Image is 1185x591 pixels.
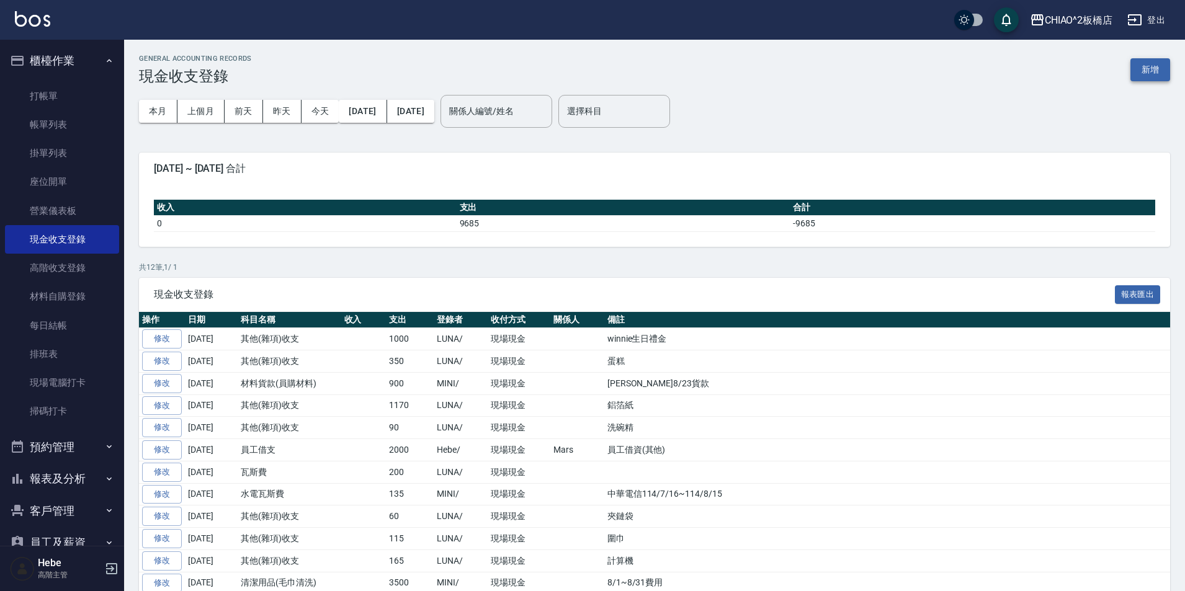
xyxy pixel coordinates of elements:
[550,312,604,328] th: 關係人
[488,439,550,461] td: 現場現金
[142,374,182,393] a: 修改
[185,417,238,439] td: [DATE]
[38,569,101,580] p: 高階主管
[10,556,35,581] img: Person
[1115,285,1161,304] button: 報表匯出
[386,549,434,572] td: 165
[5,368,119,397] a: 現場電腦打卡
[142,529,182,548] a: 修改
[457,215,790,231] td: 9685
[238,312,341,328] th: 科目名稱
[387,100,434,123] button: [DATE]
[225,100,263,123] button: 前天
[5,82,119,110] a: 打帳單
[604,350,1170,373] td: 蛋糕
[457,200,790,216] th: 支出
[142,352,182,371] a: 修改
[434,505,488,528] td: LUNA/
[185,439,238,461] td: [DATE]
[488,461,550,483] td: 現場現金
[154,162,1155,175] span: [DATE] ~ [DATE] 合計
[185,505,238,528] td: [DATE]
[604,394,1170,417] td: 鋁箔紙
[604,505,1170,528] td: 夾鏈袋
[339,100,387,123] button: [DATE]
[604,549,1170,572] td: 計算機
[994,7,1019,32] button: save
[434,417,488,439] td: LUNA/
[341,312,387,328] th: 收入
[434,328,488,350] td: LUNA/
[386,372,434,394] td: 900
[185,312,238,328] th: 日期
[5,463,119,495] button: 報表及分析
[790,215,1155,231] td: -9685
[1130,58,1170,81] button: 新增
[386,417,434,439] td: 90
[139,312,185,328] th: 操作
[238,417,341,439] td: 其他(雜項)收支
[5,397,119,425] a: 掃碼打卡
[386,394,434,417] td: 1170
[488,417,550,439] td: 現場現金
[5,45,119,77] button: 櫃檯作業
[5,527,119,559] button: 員工及薪資
[142,507,182,526] a: 修改
[604,417,1170,439] td: 洗碗精
[154,288,1115,301] span: 現金收支登錄
[434,528,488,550] td: LUNA/
[238,350,341,373] td: 其他(雜項)收支
[434,372,488,394] td: MINI/
[434,312,488,328] th: 登錄者
[185,394,238,417] td: [DATE]
[5,431,119,463] button: 預約管理
[604,528,1170,550] td: 圍巾
[604,439,1170,461] td: 員工借資(其他)
[1130,63,1170,75] a: 新增
[142,396,182,415] a: 修改
[386,505,434,528] td: 60
[488,312,550,328] th: 收付方式
[434,483,488,505] td: MINI/
[434,439,488,461] td: Hebe/
[488,483,550,505] td: 現場現金
[142,440,182,460] a: 修改
[5,282,119,311] a: 材料自購登錄
[604,328,1170,350] td: winnie生日禮金
[185,483,238,505] td: [DATE]
[386,328,434,350] td: 1000
[263,100,302,123] button: 昨天
[386,483,434,505] td: 135
[154,215,457,231] td: 0
[142,551,182,571] a: 修改
[142,485,182,504] a: 修改
[185,350,238,373] td: [DATE]
[5,495,119,527] button: 客戶管理
[238,439,341,461] td: 員工借支
[238,461,341,483] td: 瓦斯費
[238,394,341,417] td: 其他(雜項)收支
[185,372,238,394] td: [DATE]
[488,350,550,373] td: 現場現金
[5,340,119,368] a: 排班表
[302,100,339,123] button: 今天
[604,483,1170,505] td: 中華電信114/7/16~114/8/15
[139,68,252,85] h3: 現金收支登錄
[142,463,182,482] a: 修改
[488,505,550,528] td: 現場現金
[488,528,550,550] td: 現場現金
[5,197,119,225] a: 營業儀表板
[185,549,238,572] td: [DATE]
[434,549,488,572] td: LUNA/
[386,312,434,328] th: 支出
[185,328,238,350] td: [DATE]
[185,461,238,483] td: [DATE]
[38,557,101,569] h5: Hebe
[142,329,182,349] a: 修改
[488,549,550,572] td: 現場現金
[185,528,238,550] td: [DATE]
[604,312,1170,328] th: 備註
[238,528,341,550] td: 其他(雜項)收支
[434,350,488,373] td: LUNA/
[488,394,550,417] td: 現場現金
